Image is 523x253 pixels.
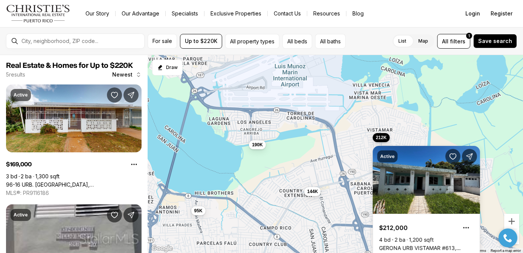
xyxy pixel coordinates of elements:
[445,149,460,164] button: Save Property: GERONA URB VISTAMAR #613
[476,248,486,253] a: Terms (opens in new tab)
[14,212,28,218] p: Active
[6,62,133,69] span: Real Estate & Homes for Up to $220K
[79,8,115,19] a: Our Story
[148,34,177,49] button: For sale
[107,207,122,222] button: Save Property: Apt. 2-G COND. VILLA OLIMPICA #2G
[379,245,474,251] a: GERONA URB VISTAMAR #613, CAROLINA PR, 00983
[462,149,477,164] button: Share Property
[204,8,267,19] a: Exclusive Properties
[14,92,28,98] p: Active
[282,34,312,49] button: All beds
[225,34,279,49] button: All property types
[376,135,387,141] span: 212K
[307,8,346,19] a: Resources
[249,140,266,149] button: 190K
[450,37,465,45] span: filters
[112,72,133,78] span: Newest
[504,214,519,229] button: Zoom in
[166,8,204,19] a: Specialists
[373,133,390,142] button: 212K
[6,181,142,188] a: 96-16 URB. VILLA CAROLINA, CAROLINA PR, 00984
[442,37,448,45] span: All
[180,34,222,49] button: Up to $220K
[191,206,205,215] button: 95K
[107,87,122,103] button: Save Property: 96-16 URB. VILLA CAROLINA
[461,6,485,21] button: Login
[127,157,142,172] button: Property options
[392,34,412,48] label: List
[465,11,480,17] span: Login
[304,187,321,196] button: 144K
[380,153,395,159] p: Active
[473,34,517,48] button: Save search
[194,208,202,214] span: 95K
[124,207,139,222] button: Share Property
[491,11,512,17] span: Register
[185,38,217,44] span: Up to $220K
[268,8,307,19] button: Contact Us
[459,220,474,235] button: Property options
[412,34,434,48] label: Map
[124,87,139,103] button: Share Property
[486,6,517,21] button: Register
[478,38,512,44] span: Save search
[116,8,165,19] a: Our Advantage
[152,38,172,44] span: For sale
[108,67,146,82] button: Newest
[307,189,318,195] span: 144K
[252,142,263,148] span: 190K
[437,34,470,49] button: Allfilters1
[6,72,25,78] p: 5 results
[152,60,183,75] button: Start drawing
[315,34,346,49] button: All baths
[491,248,521,253] a: Report a map error
[346,8,370,19] a: Blog
[6,5,70,23] img: logo
[468,33,470,39] span: 1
